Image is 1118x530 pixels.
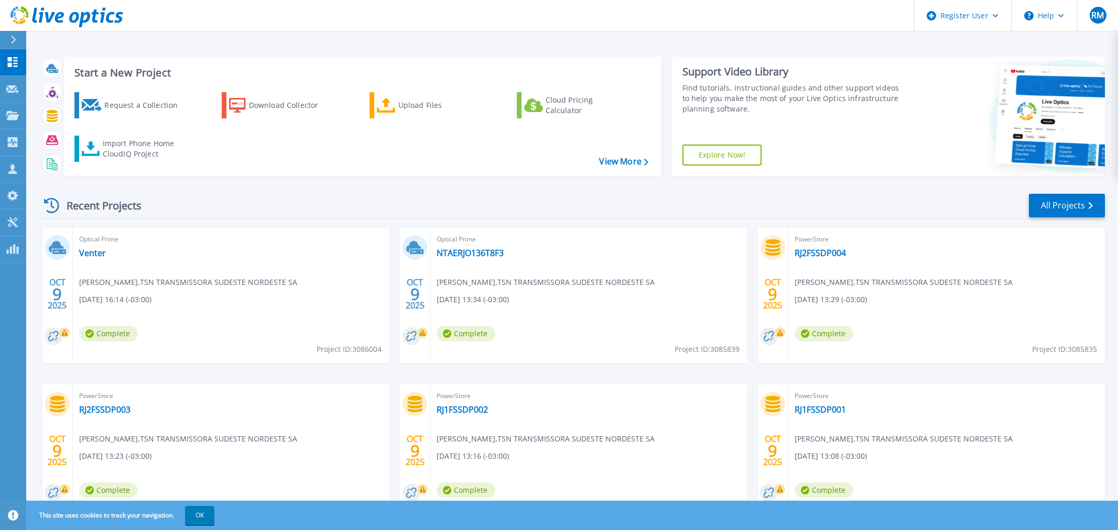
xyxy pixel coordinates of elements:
[410,446,420,455] span: 9
[185,506,214,525] button: OK
[768,446,777,455] span: 9
[795,390,1099,402] span: PowerStore
[437,450,509,462] span: [DATE] 13:16 (-03:00)
[79,248,106,258] a: Venter
[79,390,383,402] span: PowerStore
[317,344,382,355] span: Project ID: 3086004
[222,92,339,118] a: Download Collector
[437,482,495,498] span: Complete
[437,294,509,305] span: [DATE] 13:34 (-03:00)
[74,67,648,79] h3: Start a New Project
[249,95,333,116] div: Download Collector
[437,433,655,445] span: [PERSON_NAME] , TSN TRANSMISSORA SUDESTE NORDESTE SA
[410,290,420,299] span: 9
[47,275,67,313] div: OCT 2025
[79,277,297,288] span: [PERSON_NAME] , TSN TRANSMISSORA SUDESTE NORDESTE SA
[437,390,741,402] span: PowerStore
[763,432,783,470] div: OCT 2025
[795,326,853,341] span: Complete
[79,433,297,445] span: [PERSON_NAME] , TSN TRANSMISSORA SUDESTE NORDESTE SA
[599,157,648,167] a: View More
[79,294,151,305] span: [DATE] 16:14 (-03:00)
[795,404,846,415] a: RJ1FSSDP001
[47,432,67,470] div: OCT 2025
[546,95,629,116] div: Cloud Pricing Calculator
[795,248,846,258] a: RJ2FSSDP004
[437,277,655,288] span: [PERSON_NAME] , TSN TRANSMISSORA SUDESTE NORDESTE SA
[40,193,156,218] div: Recent Projects
[437,404,488,415] a: RJ1FSSDP002
[79,404,131,415] a: RJ2FSSDP003
[79,326,138,341] span: Complete
[1091,11,1104,19] span: RM
[682,65,905,79] div: Support Video Library
[52,446,62,455] span: 9
[768,290,777,299] span: 9
[795,277,1013,288] span: [PERSON_NAME] , TSN TRANSMISSORA SUDESTE NORDESTE SA
[682,145,762,165] a: Explore Now!
[1032,344,1097,355] span: Project ID: 3085835
[675,344,740,355] span: Project ID: 3085839
[517,92,634,118] a: Cloud Pricing Calculator
[398,95,482,116] div: Upload Files
[29,506,214,525] span: This site uses cookies to track your navigation.
[79,482,138,498] span: Complete
[437,248,504,258] a: NTAERJO136T8F3
[52,290,62,299] span: 9
[370,92,486,118] a: Upload Files
[104,95,188,116] div: Request a Collection
[79,450,151,462] span: [DATE] 13:23 (-03:00)
[795,433,1013,445] span: [PERSON_NAME] , TSN TRANSMISSORA SUDESTE NORDESTE SA
[795,234,1099,245] span: PowerStore
[103,138,184,159] div: Import Phone Home CloudIQ Project
[405,275,425,313] div: OCT 2025
[682,83,905,114] div: Find tutorials, instructional guides and other support videos to help you make the most of your L...
[763,275,783,313] div: OCT 2025
[405,432,425,470] div: OCT 2025
[437,234,741,245] span: Optical Prime
[795,294,867,305] span: [DATE] 13:29 (-03:00)
[1029,194,1105,217] a: All Projects
[74,92,191,118] a: Request a Collection
[795,482,853,498] span: Complete
[437,326,495,341] span: Complete
[79,234,383,245] span: Optical Prime
[795,450,867,462] span: [DATE] 13:08 (-03:00)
